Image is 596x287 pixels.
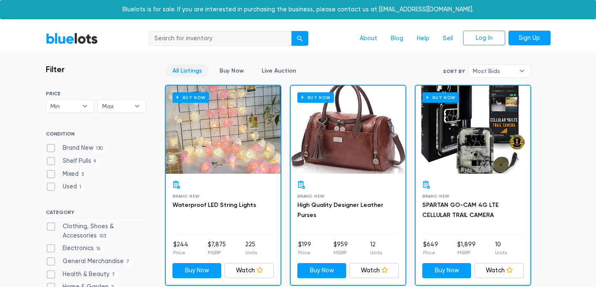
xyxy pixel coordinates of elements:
[46,244,103,253] label: Electronics
[46,91,146,97] h6: PRICE
[165,64,209,77] a: All Listings
[97,233,109,240] span: 103
[443,68,465,75] label: Sort By
[76,100,94,112] b: ▾
[124,258,132,265] span: 7
[370,249,382,256] p: Units
[245,249,257,256] p: Units
[297,194,325,198] span: Brand New
[422,92,459,103] h6: Buy Now
[50,100,78,112] span: Min
[474,263,524,278] a: Watch
[46,170,87,179] label: Mixed
[423,249,438,256] p: Price
[109,271,118,278] span: 7
[173,249,188,256] p: Price
[46,257,132,266] label: General Merchandise
[370,240,382,257] li: 12
[102,100,130,112] span: Max
[46,209,146,219] h6: CATEGORY
[422,194,450,198] span: Brand New
[298,249,311,256] p: Price
[94,246,103,253] span: 16
[350,263,399,278] a: Watch
[212,64,251,77] a: Buy Now
[91,158,99,165] span: 9
[46,131,146,140] h6: CONDITION
[46,182,84,191] label: Used
[172,92,209,103] h6: Buy Now
[172,263,222,278] a: Buy Now
[495,240,507,257] li: 10
[495,249,507,256] p: Units
[384,31,410,47] a: Blog
[463,31,505,46] a: Log In
[410,31,436,47] a: Help
[173,240,188,257] li: $244
[46,157,99,166] label: Shelf Pulls
[457,240,476,257] li: $1,899
[93,146,106,152] span: 130
[513,65,531,77] b: ▾
[423,240,438,257] li: $649
[416,86,530,174] a: Buy Now
[46,143,106,153] label: Brand New
[254,64,303,77] a: Live Auction
[436,31,460,47] a: Sell
[334,240,348,257] li: $959
[46,222,146,240] label: Clothing, Shoes & Accessories
[79,171,87,178] span: 3
[422,263,472,278] a: Buy Now
[208,240,226,257] li: $7,875
[473,65,515,77] span: Most Bids
[46,32,98,44] a: BlueLots
[225,263,274,278] a: Watch
[298,240,311,257] li: $199
[509,31,551,46] a: Sign Up
[172,194,200,198] span: Brand New
[297,201,383,219] a: High Quality Designer Leather Purses
[422,201,499,219] a: SPARTAN GO-CAM 4G LTE CELLULAR TRAIL CAMERA
[128,100,146,112] b: ▾
[291,86,405,174] a: Buy Now
[208,249,226,256] p: MSRP
[297,92,334,103] h6: Buy Now
[245,240,257,257] li: 225
[353,31,384,47] a: About
[297,263,347,278] a: Buy Now
[172,201,256,209] a: Waterproof LED String Lights
[334,249,348,256] p: MSRP
[46,64,65,74] h3: Filter
[457,249,476,256] p: MSRP
[166,86,281,174] a: Buy Now
[46,270,118,279] label: Health & Beauty
[77,184,84,191] span: 1
[149,31,292,46] input: Search for inventory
